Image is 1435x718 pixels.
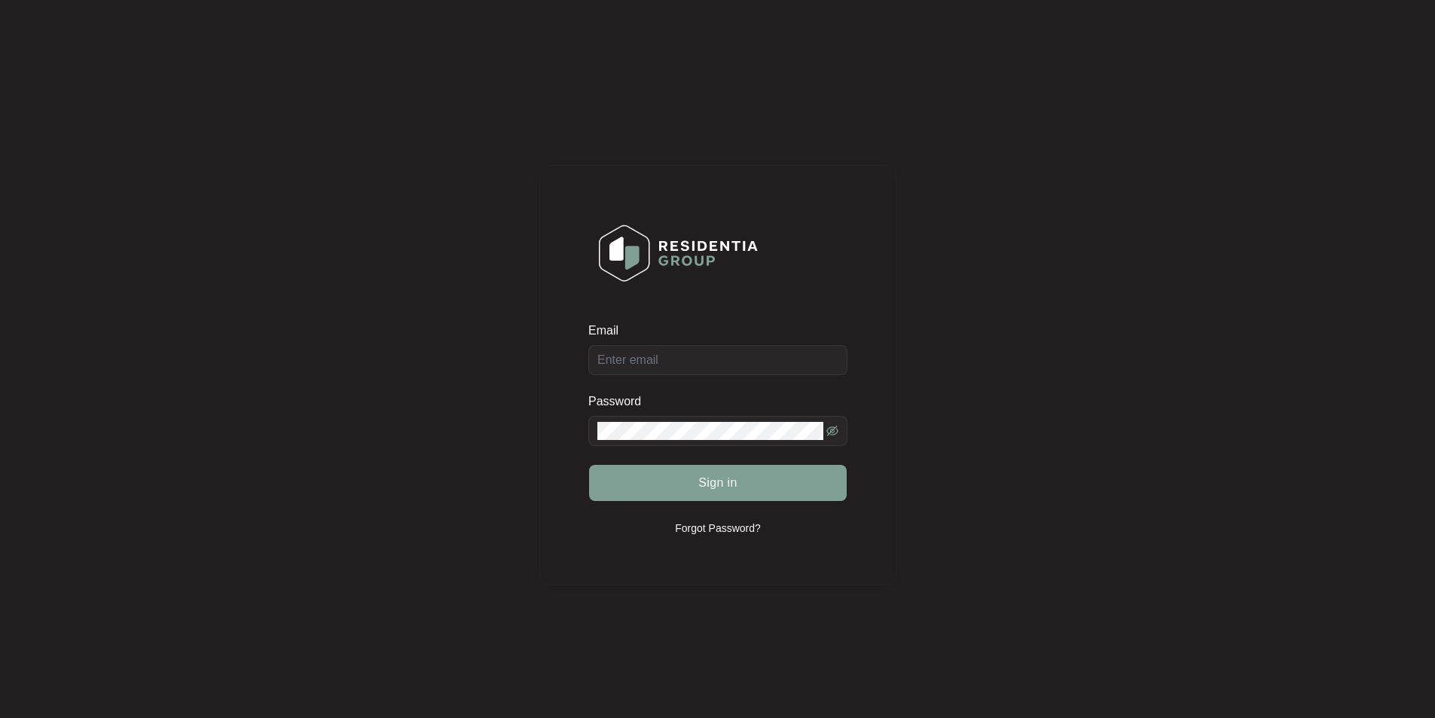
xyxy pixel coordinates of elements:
[589,465,847,501] button: Sign in
[588,394,652,409] label: Password
[675,521,761,536] p: Forgot Password?
[589,215,768,292] img: Login Logo
[597,422,823,440] input: Password
[588,345,847,375] input: Email
[588,323,629,338] label: Email
[698,474,737,492] span: Sign in
[826,425,838,437] span: eye-invisible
